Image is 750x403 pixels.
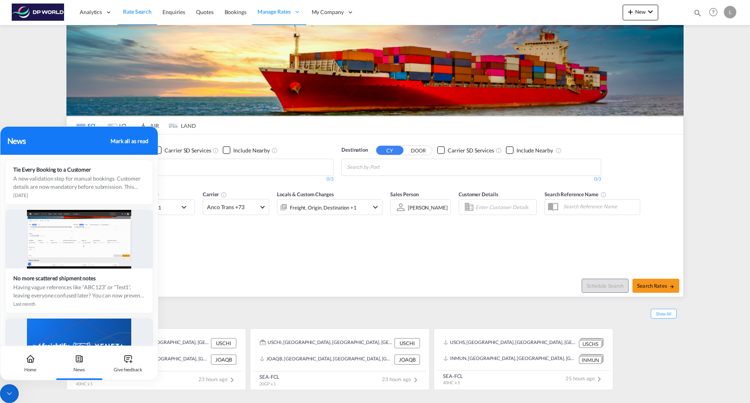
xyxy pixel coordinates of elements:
md-icon: icon-chevron-right [227,375,237,385]
div: Include Nearby [516,147,553,154]
span: Carrier [203,191,227,197]
md-icon: icon-magnify [693,9,702,17]
span: Quotes [196,9,213,15]
md-icon: icon-chevron-down [646,7,655,16]
md-icon: Your search will be saved by the below given name [600,192,607,198]
span: 23 hours ago [198,376,237,382]
span: 25 hours ago [566,375,604,382]
span: Bookings [225,9,246,15]
button: DOOR [405,146,432,155]
md-select: Sales Person: Laura Zurcher [407,202,448,213]
div: Freight Origin Destination Factory Stuffing [290,202,357,213]
span: Enquiries [162,9,185,15]
span: Manage Rates [257,8,291,16]
span: Analytics [80,8,102,16]
md-icon: Unchecked: Search for CY (Container Yard) services for all selected carriers.Checked : Search for... [212,147,219,154]
div: L [724,6,736,18]
span: New [626,9,655,15]
img: c08ca190194411f088ed0f3ba295208c.png [12,4,64,21]
div: JOAQB [211,355,236,365]
md-tab-item: AIR [133,117,164,134]
md-checkbox: Checkbox No Ink [154,146,211,154]
md-icon: Unchecked: Ignores neighbouring ports when fetching rates.Checked : Includes neighbouring ports w... [555,147,562,154]
span: 20GP x 1 [259,381,276,386]
div: 0/3 [341,176,601,183]
md-icon: icon-arrow-right [669,284,675,289]
div: Carrier SD Services [164,147,211,154]
span: Show All [651,309,677,319]
button: icon-plus 400-fgNewicon-chevron-down [623,5,658,20]
div: OriginDOOR CY Checkbox No InkUnchecked: Search for CY (Container Yard) services for all selected ... [67,134,683,297]
input: Enter Customer Details [475,201,534,213]
span: My Company [312,8,344,16]
span: 40HC x 1 [76,381,93,386]
div: USCHS, Charleston, SC, United States, North America, Americas [443,338,577,348]
md-icon: icon-airplane [139,121,148,127]
span: Help [707,5,720,19]
span: Search Rates [637,283,675,289]
span: Destination [341,146,368,154]
div: SEA-FCL [259,373,279,380]
div: Freight Origin Destination Factory Stuffingicon-chevron-down [277,199,382,215]
span: Anco Trans +73 [207,203,258,211]
div: INMUN, Mundra, India, Indian Subcontinent, Asia Pacific [443,354,577,364]
span: Sales Person [390,191,419,197]
div: [PERSON_NAME] [408,204,448,211]
md-tab-item: LCL [102,117,133,134]
md-checkbox: Checkbox No Ink [437,146,494,154]
div: SEA-FCL [443,373,463,380]
div: icon-magnify [693,9,702,20]
button: Search Ratesicon-arrow-right [632,279,679,293]
span: Rate Search [123,8,152,15]
md-icon: Unchecked: Search for CY (Container Yard) services for all selected carriers.Checked : Search for... [496,147,502,154]
md-chips-wrap: Chips container with autocompletion. Enter the text area, type text to search, and then use the u... [346,159,424,174]
recent-search-card: USCHS, [GEOGRAPHIC_DATA], [GEOGRAPHIC_DATA], [GEOGRAPHIC_DATA], [GEOGRAPHIC_DATA], [GEOGRAPHIC_DA... [434,328,613,390]
div: USCHI, Chicago, IL, United States, North America, Americas [260,338,393,348]
span: Locals & Custom Charges [277,191,334,197]
span: Search Reference Name [545,191,607,197]
md-icon: The selected Trucker/Carrierwill be displayed in the rate results If the rates are from another f... [221,192,227,198]
div: JOAQB, Aqaba, Jordan, Levante, Middle East [260,355,393,365]
span: 23 hours ago [382,376,420,382]
input: Chips input. [347,161,421,174]
img: LCL+%26+FCL+BACKGROUND.png [66,25,684,116]
button: CY [376,146,404,155]
div: 20GP x1icon-chevron-down [129,199,195,215]
div: 0/3 [74,176,334,183]
button: Note: By default Schedule search will only considerorigin ports, destination ports and cut off da... [582,279,629,293]
div: Help [707,5,724,20]
div: USCHS [579,340,602,348]
span: 40HC x 1 [443,380,460,385]
md-tab-item: LAND [164,117,196,134]
md-icon: icon-chevron-right [411,375,420,385]
md-tab-item: FCL [71,117,102,134]
div: Include Nearby [233,147,270,154]
md-icon: icon-chevron-down [179,202,193,212]
recent-search-card: USCHI, [GEOGRAPHIC_DATA], [GEOGRAPHIC_DATA], [GEOGRAPHIC_DATA], [GEOGRAPHIC_DATA], [GEOGRAPHIC_DA... [250,328,430,390]
div: USCHI [395,338,420,348]
md-pagination-wrapper: Use the left and right arrow keys to navigate between tabs [71,117,196,134]
md-icon: icon-chevron-down [371,202,380,212]
div: Carrier SD Services [448,147,494,154]
span: Customer Details [459,191,498,197]
md-icon: icon-chevron-right [595,374,604,384]
div: JOAQB [395,355,420,365]
md-checkbox: Checkbox No Ink [506,146,553,154]
div: USCHI [211,338,236,348]
md-icon: Unchecked: Ignores neighbouring ports when fetching rates.Checked : Includes neighbouring ports w... [271,147,278,154]
md-icon: icon-plus 400-fg [626,7,635,16]
md-checkbox: Checkbox No Ink [223,146,270,154]
input: Search Reference Name [559,201,640,212]
div: INMUN [579,356,602,364]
